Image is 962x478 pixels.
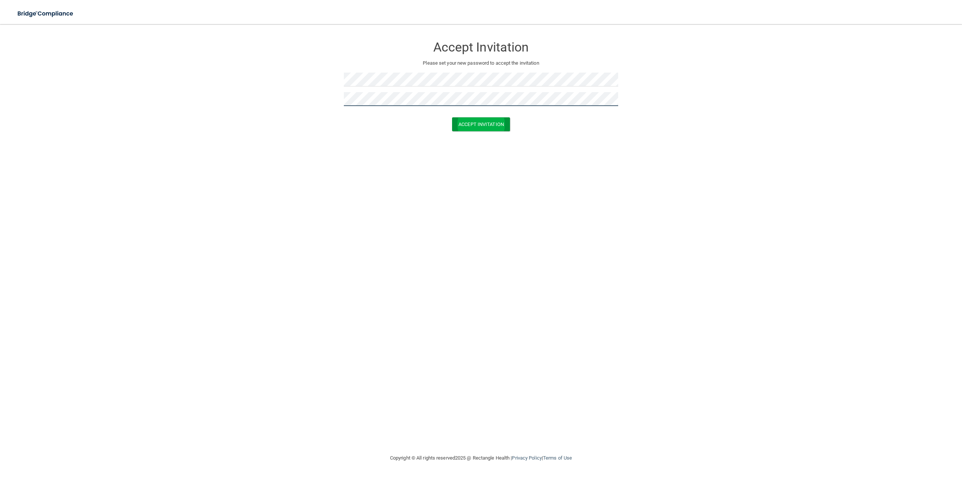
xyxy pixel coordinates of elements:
div: Copyright © All rights reserved 2025 @ Rectangle Health | | [344,446,618,470]
iframe: Drift Widget Chat Controller [832,425,953,455]
h3: Accept Invitation [344,40,618,54]
a: Privacy Policy [512,455,542,461]
p: Please set your new password to accept the invitation [349,59,613,68]
a: Terms of Use [543,455,572,461]
button: Accept Invitation [452,117,510,131]
img: bridge_compliance_login_screen.278c3ca4.svg [11,6,80,21]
